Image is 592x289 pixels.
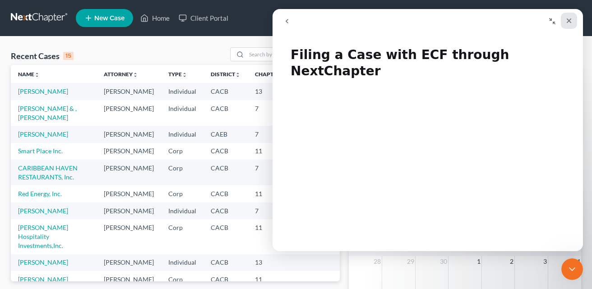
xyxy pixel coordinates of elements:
span: 29 [406,256,415,267]
td: Individual [161,202,203,219]
td: Corp [161,143,203,160]
a: Client Portal [174,10,233,26]
td: Corp [161,160,203,185]
td: CACB [203,160,248,185]
i: unfold_more [133,72,138,78]
a: Chapterunfold_more [255,71,286,78]
td: 13 [248,83,293,100]
td: CACB [203,100,248,126]
td: Individual [161,126,203,142]
td: CACB [203,83,248,100]
td: CAEB [203,126,248,142]
td: [PERSON_NAME] [97,202,161,219]
td: 7 [248,160,293,185]
td: 7 [248,202,293,219]
a: Districtunfold_more [211,71,240,78]
td: CACB [203,219,248,254]
td: CACB [203,202,248,219]
a: [PERSON_NAME] & , [PERSON_NAME] [18,105,77,121]
td: [PERSON_NAME] [97,143,161,160]
td: [PERSON_NAME] [97,185,161,202]
td: Individual [161,254,203,271]
a: Smart Place Inc. [18,147,63,155]
span: 4 [576,256,581,267]
td: 7 [248,100,293,126]
span: 3 [542,256,548,267]
td: Corp [161,185,203,202]
a: Red Energy, Inc. [18,190,62,197]
a: [PERSON_NAME] [18,258,68,266]
span: 30 [439,256,448,267]
div: 15 [63,52,74,60]
a: Typeunfold_more [168,71,187,78]
a: [PERSON_NAME] [18,130,68,138]
td: CACB [203,143,248,160]
div: Recent Cases [11,50,74,61]
td: [PERSON_NAME] [97,83,161,100]
span: 2 [509,256,514,267]
i: unfold_more [235,72,240,78]
a: Attorneyunfold_more [104,71,138,78]
a: [PERSON_NAME] [18,87,68,95]
input: Search by name... [246,48,310,61]
a: Nameunfold_more [18,71,40,78]
td: Individual [161,83,203,100]
td: CACB [203,254,248,271]
td: [PERSON_NAME] [97,160,161,185]
td: 13 [248,254,293,271]
td: [PERSON_NAME] [97,219,161,254]
i: unfold_more [34,72,40,78]
i: unfold_more [182,72,187,78]
span: New Case [94,15,125,22]
td: Corp [161,219,203,254]
span: 1 [476,256,481,267]
span: 28 [373,256,382,267]
td: 11 [248,219,293,254]
a: CARIBBEAN HAVEN RESTAURANTS, Inc. [18,164,78,181]
td: CACB [203,185,248,202]
td: 7 [248,126,293,142]
td: 11 [248,185,293,202]
a: [PERSON_NAME] [18,207,68,215]
td: [PERSON_NAME] [97,254,161,271]
a: [PERSON_NAME] Hospitality Investments,Inc. [18,224,68,249]
a: Home [136,10,174,26]
td: [PERSON_NAME] [97,126,161,142]
iframe: Intercom live chat [273,9,583,251]
td: Individual [161,100,203,126]
td: [PERSON_NAME] [97,100,161,126]
iframe: Intercom live chat [561,258,583,280]
td: 11 [248,143,293,160]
